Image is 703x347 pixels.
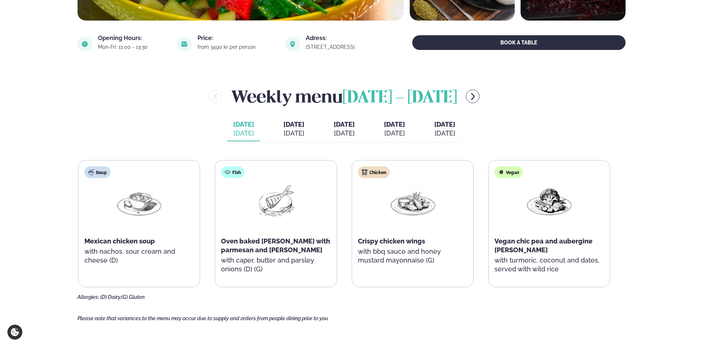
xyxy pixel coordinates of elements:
div: from 3490 kr per person [198,44,276,50]
div: Opening Hours: [98,35,168,41]
img: Fish.png [252,184,299,218]
a: link [306,43,376,51]
div: [DATE] [334,129,355,138]
div: [DATE] [434,129,455,138]
div: Soup [84,166,110,178]
img: Chicken-wings-legs.png [389,184,436,218]
span: [DATE] [283,120,304,128]
span: (G) Gluten [121,294,145,300]
span: Allergies: [77,294,99,300]
div: Chicken [358,166,390,178]
span: Oven baked [PERSON_NAME] with parmesan and [PERSON_NAME] [221,237,330,254]
div: [DATE] [283,129,304,138]
span: Vegan chic pea and aubergine [PERSON_NAME] [494,237,593,254]
div: [DATE] [233,129,254,138]
span: (D) Dairy, [100,294,121,300]
img: chicken.svg [362,169,367,175]
img: Vegan.svg [498,169,504,175]
div: Mon-Fri: 11:00 - 13:30 [98,44,168,50]
div: Price: [198,35,276,41]
img: Vegan.png [526,184,573,218]
span: [DATE] - [DATE] [343,90,457,106]
span: Mexican chicken soup [84,237,155,245]
a: Cookie settings [7,325,22,340]
button: [DATE] [DATE] [227,117,260,141]
img: soup.svg [88,169,94,175]
button: [DATE] [DATE] [428,117,461,141]
span: Please note that variances to the menu may occur due to supply and orders from people dining prio... [77,315,329,321]
h2: Weekly menu [231,84,457,108]
p: with nachos, sour cream and cheese (D) [84,247,194,265]
p: with turmeric, coconut and dates, served with wild rice [494,256,604,274]
span: [DATE] [334,120,355,128]
button: menu-btn-left [209,90,222,103]
span: Crispy chicken wings [358,237,425,245]
div: Vegan [494,166,523,178]
p: with caper, butter and parsley onions (D) (G) [221,256,330,274]
div: Fish [221,166,244,178]
button: BOOK A TABLE [412,35,626,50]
img: Soup.png [116,184,163,218]
button: menu-btn-right [466,90,479,103]
span: [DATE] [384,120,405,128]
img: image alt [177,37,192,51]
button: [DATE] [DATE] [328,117,360,141]
div: Adress: [306,35,376,41]
img: image alt [285,37,300,51]
span: [DATE] [233,120,254,129]
span: [DATE] [434,120,455,128]
img: fish.svg [225,169,231,175]
div: [DATE] [384,129,405,138]
button: [DATE] [DATE] [378,117,411,141]
button: [DATE] [DATE] [278,117,310,141]
p: with bbq sauce and honey mustard mayonnaise (G) [358,247,467,265]
img: image alt [77,37,92,51]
